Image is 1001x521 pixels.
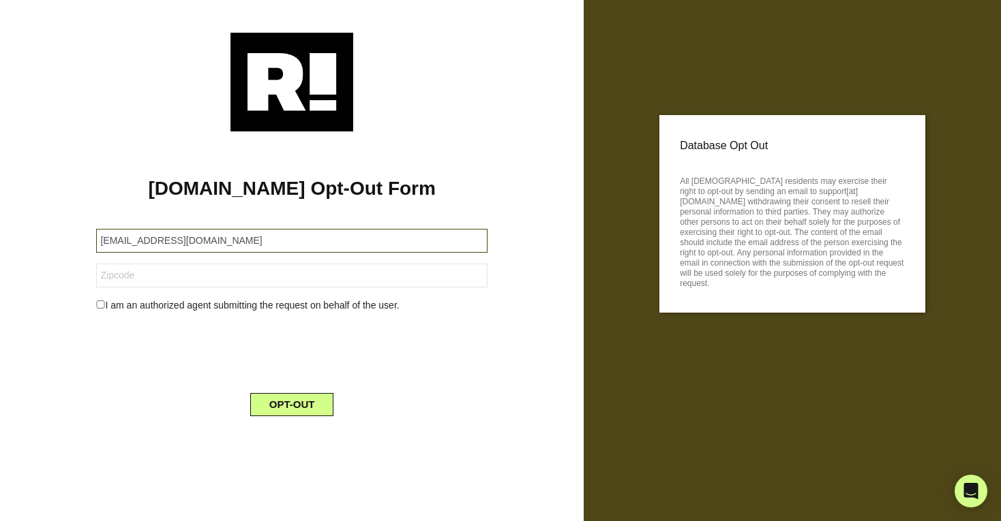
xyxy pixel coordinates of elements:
[96,229,487,253] input: Email Address
[680,136,905,156] p: Database Opt Out
[86,298,497,313] div: I am an authorized agent submitting the request on behalf of the user.
[250,393,334,416] button: OPT-OUT
[680,172,905,289] p: All [DEMOGRAPHIC_DATA] residents may exercise their right to opt-out by sending an email to suppo...
[20,177,563,200] h1: [DOMAIN_NAME] Opt-Out Form
[230,33,353,131] img: Retention.com
[96,264,487,287] input: Zipcode
[955,475,987,507] div: Open Intercom Messenger
[188,323,395,377] iframe: reCAPTCHA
